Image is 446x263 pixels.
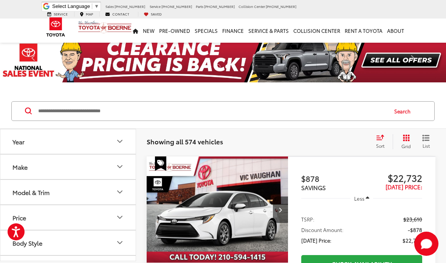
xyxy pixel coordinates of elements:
[0,155,136,179] button: MakeMake
[138,12,167,17] a: My Saved Vehicles
[115,137,124,146] div: Year
[78,20,132,34] img: Vic Vaughan Toyota of Boerne
[115,187,124,196] div: Model & Trim
[112,11,129,16] span: Contact
[408,226,422,234] span: -$878
[301,226,344,234] span: Discount Amount:
[301,173,362,184] span: $878
[273,196,288,223] button: Next image
[147,137,223,146] span: Showing all 574 vehicles
[74,12,99,17] a: Map
[37,102,387,120] input: Search by Make, Model, or Keyword
[362,172,422,183] span: $22,732
[403,215,422,223] span: $23,610
[386,183,422,191] span: [DATE] Price:
[246,19,291,43] a: Service & Parts: Opens in a new tab
[0,205,136,230] button: PricePrice
[354,195,364,202] span: Less
[417,134,435,149] button: List View
[350,192,373,205] button: Less
[151,11,162,16] span: Saved
[42,15,70,39] img: Toyota
[115,238,124,247] div: Body Style
[301,215,314,223] span: TSRP:
[393,134,417,149] button: Grid View
[146,156,289,263] a: 2025 Toyota Corolla LE2025 Toyota Corolla LE2025 Toyota Corolla LE2025 Toyota Corolla LE
[130,19,141,43] a: Home
[372,134,393,149] button: Select sort value
[141,19,157,43] a: New
[0,231,136,255] button: Body StyleBody Style
[376,142,384,149] span: Sort
[0,129,136,154] button: YearYear
[291,19,342,43] a: Collision Center
[196,4,203,9] span: Parts
[422,142,430,149] span: List
[12,189,50,196] div: Model & Trim
[115,162,124,171] div: Make
[238,4,265,9] span: Collision Center
[12,138,25,145] div: Year
[86,11,93,16] span: Map
[146,156,289,263] div: 2025 Toyota Corolla LE 0
[54,11,68,16] span: Service
[266,4,296,9] span: [PHONE_NUMBER]
[94,3,99,9] span: ▼
[414,232,438,256] svg: Start Chat
[12,239,42,246] div: Body Style
[220,19,246,43] a: Finance
[414,232,438,256] button: Toggle Chat Window
[12,163,28,170] div: Make
[157,19,192,43] a: Pre-Owned
[115,213,124,222] div: Price
[0,180,136,204] button: Model & TrimModel & Trim
[42,12,73,17] a: Service
[52,3,99,9] a: Select Language​
[387,102,421,121] button: Search
[150,4,161,9] span: Service
[155,156,166,171] span: Special
[401,143,411,149] span: Grid
[192,19,220,43] a: Specials
[99,12,135,17] a: Contact
[12,214,26,221] div: Price
[403,237,422,244] span: $22,732
[301,237,331,244] span: [DATE] Price:
[115,4,145,9] span: [PHONE_NUMBER]
[105,4,114,9] span: Sales
[385,19,406,43] a: About
[342,19,385,43] a: Rent a Toyota
[301,183,326,192] span: SAVINGS
[161,4,192,9] span: [PHONE_NUMBER]
[52,3,90,9] span: Select Language
[204,4,235,9] span: [PHONE_NUMBER]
